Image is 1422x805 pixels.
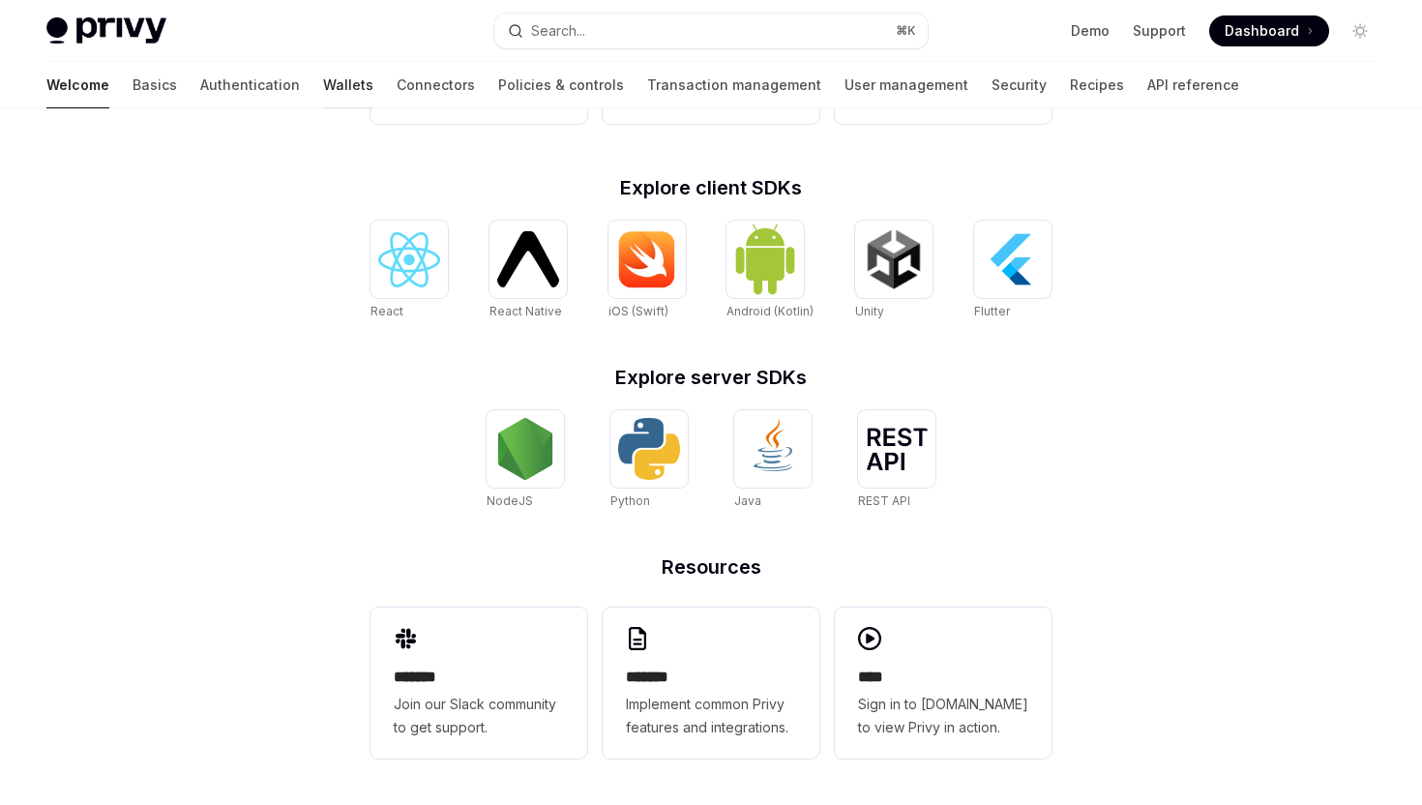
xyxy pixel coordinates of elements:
[608,221,686,321] a: iOS (Swift)iOS (Swift)
[742,418,804,480] img: Java
[1209,15,1329,46] a: Dashboard
[734,493,761,508] span: Java
[46,62,109,108] a: Welcome
[378,232,440,287] img: React
[858,693,1028,739] span: Sign in to [DOMAIN_NAME] to view Privy in action.
[370,304,403,318] span: React
[498,62,624,108] a: Policies & controls
[531,19,585,43] div: Search...
[489,304,562,318] span: React Native
[855,304,884,318] span: Unity
[1133,21,1186,41] a: Support
[866,428,928,470] img: REST API
[726,304,814,318] span: Android (Kotlin)
[726,221,814,321] a: Android (Kotlin)Android (Kotlin)
[394,693,564,739] span: Join our Slack community to get support.
[323,62,373,108] a: Wallets
[1345,15,1376,46] button: Toggle dark mode
[974,304,1010,318] span: Flutter
[370,608,587,759] a: **** **Join our Slack community to get support.
[1225,21,1299,41] span: Dashboard
[487,410,564,511] a: NodeJSNodeJS
[647,62,821,108] a: Transaction management
[610,493,650,508] span: Python
[1147,62,1239,108] a: API reference
[1070,62,1124,108] a: Recipes
[370,221,448,321] a: ReactReact
[734,223,796,295] img: Android (Kotlin)
[494,418,556,480] img: NodeJS
[896,23,916,39] span: ⌘ K
[858,410,935,511] a: REST APIREST API
[618,418,680,480] img: Python
[835,608,1052,759] a: ****Sign in to [DOMAIN_NAME] to view Privy in action.
[200,62,300,108] a: Authentication
[992,62,1047,108] a: Security
[1071,21,1110,41] a: Demo
[397,62,475,108] a: Connectors
[133,62,177,108] a: Basics
[858,493,910,508] span: REST API
[608,304,668,318] span: iOS (Swift)
[974,221,1052,321] a: FlutterFlutter
[626,693,796,739] span: Implement common Privy features and integrations.
[494,14,927,48] button: Search...⌘K
[370,557,1052,577] h2: Resources
[487,493,533,508] span: NodeJS
[616,230,678,288] img: iOS (Swift)
[497,231,559,286] img: React Native
[370,368,1052,387] h2: Explore server SDKs
[863,228,925,290] img: Unity
[734,410,812,511] a: JavaJava
[855,221,933,321] a: UnityUnity
[46,17,166,45] img: light logo
[844,62,968,108] a: User management
[982,228,1044,290] img: Flutter
[603,608,819,759] a: **** **Implement common Privy features and integrations.
[370,178,1052,197] h2: Explore client SDKs
[610,410,688,511] a: PythonPython
[489,221,567,321] a: React NativeReact Native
